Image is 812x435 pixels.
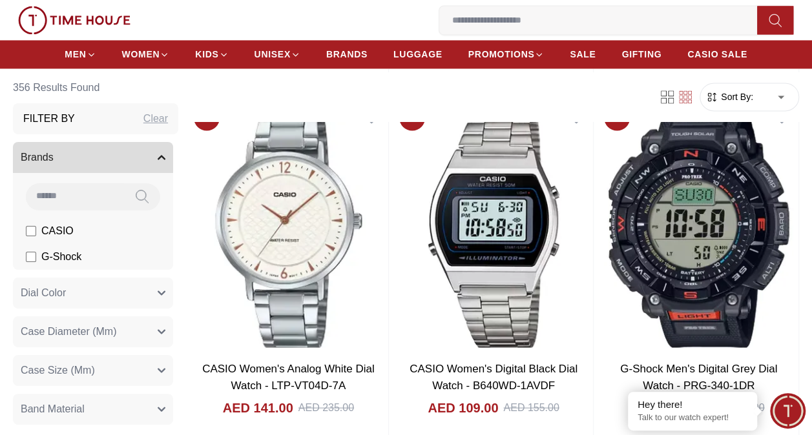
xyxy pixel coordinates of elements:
h4: AED 141.00 [223,398,293,416]
h3: Filter By [23,111,75,126]
button: Band Material [13,394,173,425]
span: PROMOTIONS [468,48,535,61]
span: Brands [21,150,54,165]
button: Case Size (Mm) [13,355,173,386]
span: Band Material [21,401,85,417]
button: Dial Color [13,278,173,309]
a: LUGGAGE [393,43,442,66]
span: Case Diameter (Mm) [21,324,116,339]
a: WOMEN [122,43,170,66]
img: G-Shock Men's Digital Grey Dial Watch - PRG-340-1DR [599,99,798,353]
span: GIFTING [621,48,661,61]
span: UNISEX [255,48,291,61]
a: UNISEX [255,43,300,66]
h4: AED 109.00 [428,398,498,416]
a: BRANDS [326,43,368,66]
span: LUGGAGE [393,48,442,61]
p: Talk to our watch expert! [638,412,747,423]
button: Sort By: [705,90,753,103]
div: Hey there! [638,398,747,411]
input: CASIO [26,226,36,236]
a: CASIO Women's Analog White Dial Watch - LTP-VT04D-7A [202,362,375,391]
div: Chat Widget [770,393,806,429]
a: GIFTING [621,43,661,66]
span: KIDS [195,48,218,61]
a: PROMOTIONS [468,43,545,66]
button: Case Diameter (Mm) [13,316,173,347]
span: CASIO SALE [687,48,747,61]
a: CASIO SALE [687,43,747,66]
span: G-Shock [41,249,81,265]
button: Brands [13,142,173,173]
a: SALE [570,43,596,66]
div: AED 155.00 [503,400,559,415]
span: Case Size (Mm) [21,363,95,378]
span: WOMEN [122,48,160,61]
img: CASIO Women's Digital Black Dial Watch - B640WD-1AVDF [394,99,594,353]
h6: 356 Results Found [13,72,178,103]
a: KIDS [195,43,228,66]
span: SALE [570,48,596,61]
span: MEN [65,48,86,61]
span: CASIO [41,223,74,239]
span: BRANDS [326,48,368,61]
input: G-Shock [26,252,36,262]
div: AED 235.00 [298,400,354,415]
a: CASIO Women's Digital Black Dial Watch - B640WD-1AVDF [410,362,578,391]
a: G-Shock Men's Digital Grey Dial Watch - PRG-340-1DR [620,362,777,391]
span: Dial Color [21,285,66,301]
a: MEN [65,43,96,66]
img: ... [18,6,130,34]
img: CASIO Women's Analog White Dial Watch - LTP-VT04D-7A [189,99,388,353]
span: Sort By: [718,90,753,103]
div: Clear [143,111,168,126]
